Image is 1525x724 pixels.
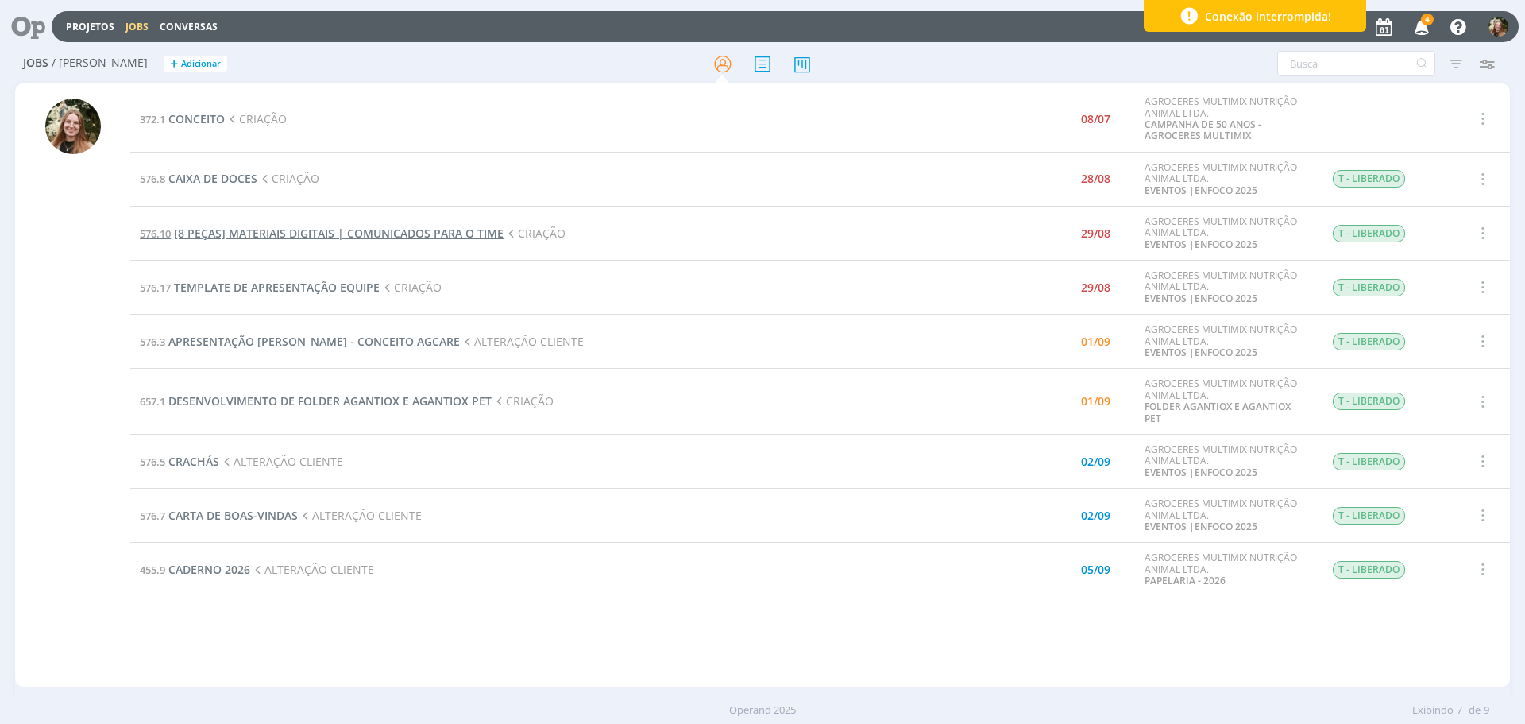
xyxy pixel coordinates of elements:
[1145,118,1261,142] a: CAMPANHA DE 50 ANOS - AGROCERES MULTIMIX
[23,56,48,70] span: Jobs
[1145,292,1257,305] a: EVENTOS |ENFOCO 2025
[1081,510,1110,521] div: 02/09
[492,393,554,408] span: CRIAÇÃO
[1333,279,1405,296] span: T - LIBERADO
[1277,51,1435,76] input: Busca
[1081,282,1110,293] div: 29/08
[1205,8,1331,25] span: Conexão interrompida!
[140,508,298,523] a: 576.7CARTA DE BOAS-VINDAS
[1145,400,1291,424] a: FOLDER AGANTIOX E AGANTIOX PET
[1145,444,1308,478] div: AGROCERES MULTIMIX NUTRIÇÃO ANIMAL LTDA.
[504,226,566,241] span: CRIAÇÃO
[1145,184,1257,197] a: EVENTOS |ENFOCO 2025
[140,112,165,126] span: 372.1
[1333,561,1405,579] span: T - LIBERADO
[1081,173,1110,184] div: 28/08
[140,280,380,295] a: 576.17TEMPLATE DE APRESENTAÇÃO EQUIPE
[1333,453,1405,470] span: T - LIBERADO
[1145,324,1308,358] div: AGROCERES MULTIMIX NUTRIÇÃO ANIMAL LTDA.
[140,334,460,349] a: 576.3APRESENTAÇÃO [PERSON_NAME] - CONCEITO AGCARE
[164,56,227,72] button: +Adicionar
[140,562,250,577] a: 455.9CADERNO 2026
[1145,552,1308,587] div: AGROCERES MULTIMIX NUTRIÇÃO ANIMAL LTDA.
[140,563,165,577] span: 455.9
[52,56,148,70] span: / [PERSON_NAME]
[140,509,165,523] span: 576.7
[1081,564,1110,575] div: 05/09
[168,334,460,349] span: APRESENTAÇÃO [PERSON_NAME] - CONCEITO AGCARE
[460,334,584,349] span: ALTERAÇÃO CLIENTE
[140,281,171,295] span: 576.17
[121,21,153,33] button: Jobs
[1333,170,1405,188] span: T - LIBERADO
[168,171,257,186] span: CAIXA DE DOCES
[160,20,218,33] a: Conversas
[298,508,422,523] span: ALTERAÇÃO CLIENTE
[66,20,114,33] a: Projetos
[1145,270,1308,304] div: AGROCERES MULTIMIX NUTRIÇÃO ANIMAL LTDA.
[168,562,250,577] span: CADERNO 2026
[1081,228,1110,239] div: 29/08
[1457,703,1462,718] span: 7
[61,21,119,33] button: Projetos
[1333,225,1405,242] span: T - LIBERADO
[1484,703,1489,718] span: 9
[219,454,343,469] span: ALTERAÇÃO CLIENTE
[1333,393,1405,410] span: T - LIBERADO
[168,454,219,469] span: CRACHÁS
[1081,456,1110,467] div: 02/09
[168,393,492,408] span: DESENVOLVIMENTO DE FOLDER AGANTIOX E AGANTIOX PET
[181,59,221,69] span: Adicionar
[380,280,442,295] span: CRIAÇÃO
[1488,17,1508,37] img: L
[140,335,165,349] span: 576.3
[1488,13,1509,41] button: L
[140,394,165,408] span: 657.1
[140,455,165,469] span: 576.5
[1404,13,1437,41] button: 4
[1145,378,1308,424] div: AGROCERES MULTIMIX NUTRIÇÃO ANIMAL LTDA.
[140,226,171,241] span: 576.10
[250,562,374,577] span: ALTERAÇÃO CLIENTE
[257,171,319,186] span: CRIAÇÃO
[1145,574,1226,587] a: PAPELARIA - 2026
[1081,396,1110,407] div: 01/09
[1469,703,1481,718] span: de
[140,226,504,241] a: 576.10[8 PEÇAS] MATERIAIS DIGITAIS | COMUNICADOS PARA O TIME
[1145,238,1257,251] a: EVENTOS |ENFOCO 2025
[1145,466,1257,479] a: EVENTOS |ENFOCO 2025
[1333,333,1405,350] span: T - LIBERADO
[1145,96,1308,142] div: AGROCERES MULTIMIX NUTRIÇÃO ANIMAL LTDA.
[170,56,178,72] span: +
[174,280,380,295] span: TEMPLATE DE APRESENTAÇÃO EQUIPE
[1145,162,1308,196] div: AGROCERES MULTIMIX NUTRIÇÃO ANIMAL LTDA.
[1081,114,1110,125] div: 08/07
[1412,703,1454,718] span: Exibindo
[140,454,219,469] a: 576.5CRACHÁS
[140,111,225,126] a: 372.1CONCEITO
[174,226,504,241] span: [8 PEÇAS] MATERIAIS DIGITAIS | COMUNICADOS PARA O TIME
[155,21,222,33] button: Conversas
[168,508,298,523] span: CARTA DE BOAS-VINDAS
[45,99,101,154] img: L
[1145,520,1257,533] a: EVENTOS |ENFOCO 2025
[225,111,287,126] span: CRIAÇÃO
[140,393,492,408] a: 657.1DESENVOLVIMENTO DE FOLDER AGANTIOX E AGANTIOX PET
[1333,507,1405,525] span: T - LIBERADO
[140,171,257,186] a: 576.8CAIXA DE DOCES
[1145,498,1308,532] div: AGROCERES MULTIMIX NUTRIÇÃO ANIMAL LTDA.
[140,172,165,186] span: 576.8
[1081,336,1110,347] div: 01/09
[1145,346,1257,359] a: EVENTOS |ENFOCO 2025
[125,20,149,33] a: Jobs
[168,111,225,126] span: CONCEITO
[1421,14,1434,25] span: 4
[1145,216,1308,250] div: AGROCERES MULTIMIX NUTRIÇÃO ANIMAL LTDA.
